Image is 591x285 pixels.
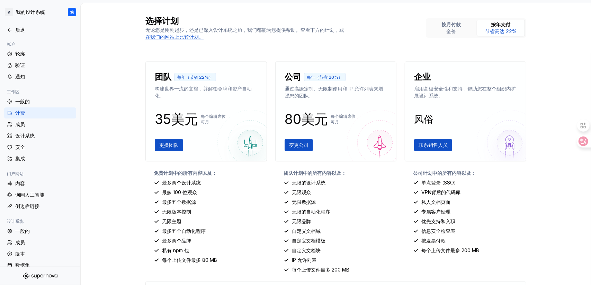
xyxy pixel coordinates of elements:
a: 安全 [4,142,76,153]
font: 启用高级安全性和支持，帮助您在整个组织内扩展设计系统。 [414,86,516,98]
font: 通知 [15,74,25,79]
font: 风俗 [414,113,433,125]
font: 无限的自动化程序 [292,209,331,215]
font: 无限观众 [292,189,311,195]
font: 安全 [15,144,25,150]
font: 最多五个自动化程序 [162,228,206,234]
font: 公司计划中的所有内容以及： [413,170,476,176]
font: 联系销售人员 [419,142,448,148]
a: 通知 [4,71,76,82]
font: 最多两个设计系统 [162,180,201,186]
font: 计费 [15,110,25,116]
font: 优先支持和入职 [421,218,455,224]
font: 集成 [15,155,25,161]
font: 每月 [201,119,209,124]
font: 私人文档页面 [421,199,450,205]
font: 自定义文档域 [292,228,321,234]
font: 单点登录 (SSO) [421,180,456,186]
font: 每年（节省 22%） [177,75,213,80]
a: 在我们的网站上比较计划。 [145,34,204,40]
font: 版本 [15,251,25,257]
font: 每个上传文件最多 80 MB [162,257,217,263]
font: 按发票付款 [421,238,446,244]
font: 变更公司 [289,142,308,148]
a: 侧边栏链接 [4,201,76,212]
font: 更换团队 [159,142,179,148]
a: 成员 [4,119,76,130]
font: 团队 [155,72,171,82]
a: 版本 [4,248,76,259]
a: 计费 [4,107,76,118]
font: 构建世界一流的文档，并解锁令牌和资产自动化。 [155,86,252,98]
font: 节省高达 22% [485,28,517,34]
font: 每个编辑席位 [201,114,226,119]
font: 专属客户经理 [421,209,450,215]
a: 询问人工智能 [4,189,76,200]
font: 选择计划 [145,16,179,26]
font: 按月付款 [442,21,461,27]
font: 门户网站 [7,171,24,176]
font: 后退 [15,27,25,33]
font: 设计系统 [15,133,35,139]
font: 无论您是刚刚起步，还是已深入设计系统之旅，我们都能为您提供帮助。查看下方的计划，或 [145,27,344,33]
font: 35美元 [155,111,198,127]
a: 验证 [4,60,76,71]
font: 一般的 [15,98,30,104]
font: 询问人工智能 [15,192,44,198]
font: 内容 [15,180,25,186]
a: 后退 [4,25,76,36]
font: 按年支付 [491,21,511,27]
font: 最多两个品牌 [162,238,191,244]
button: 变更公司 [285,139,313,151]
font: 每个上传文件最多 200 MB [421,247,479,253]
a: 轮廓 [4,48,76,59]
font: 设计系统 [7,219,24,224]
button: 联系销售人员 [414,139,452,151]
font: 埃 [70,10,74,14]
font: 我的设计系统 [16,9,45,15]
font: VPN背后的代码库 [421,189,460,195]
font: 工作区 [7,89,19,94]
font: 免费计划中的所有内容以及： [154,170,217,176]
font: 无限版本控制 [162,209,191,215]
svg: 超新星标志 [23,273,57,279]
a: 设计系统 [4,130,76,141]
font: 最多五个数据源 [162,199,196,205]
button: 按月付款全价 [427,20,475,36]
font: 轮廓 [15,51,25,57]
a: 内容 [4,178,76,189]
font: 团队计划中的所有内容以及： [284,170,347,176]
font: 公司 [285,72,301,82]
font: 数据集 [15,262,30,268]
font: 侧边栏链接 [15,203,39,209]
a: 集成 [4,153,76,164]
button: 按年支付节省高达 22% [477,20,525,36]
font: 无限数据源 [292,199,316,205]
font: 验证 [15,62,25,68]
font: 每年（节省 20%） [307,75,343,80]
font: 自定义文档块 [292,247,321,253]
font: 否 [8,10,10,14]
button: 否我的设计系统埃 [1,4,79,20]
font: 无限主题 [162,218,181,224]
a: 成员 [4,237,76,248]
font: 最多 100 位观众 [162,189,197,195]
font: 成员 [15,239,25,245]
a: 一般的 [4,226,76,237]
font: 自定义文档模板 [292,238,326,244]
font: 每个编辑席位 [331,114,356,119]
font: 信息安全检查表 [421,228,455,234]
font: 一般的 [15,228,30,234]
font: 全价 [447,28,456,34]
font: 成员 [15,121,25,127]
font: 通过高级定制、无限制使用和 IP 允许列表来增强您的团队。 [285,86,384,98]
font: 80美元 [285,111,328,127]
font: 企业 [414,72,431,82]
font: 每个上传文件最多 200 MB [292,267,350,273]
font: 无限品牌 [292,218,311,224]
font: IP 允许列表 [292,257,317,263]
button: 更换团队 [155,139,183,151]
font: 无限的设计系统 [292,180,326,186]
